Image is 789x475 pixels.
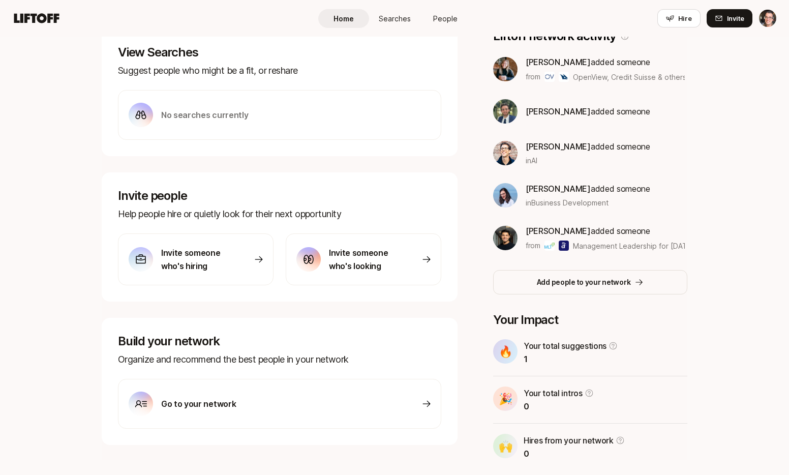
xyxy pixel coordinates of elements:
[433,13,458,24] span: People
[727,13,744,23] span: Invite
[758,9,777,27] button: Eric Smith
[524,447,625,460] p: 0
[493,183,518,207] img: 3b21b1e9_db0a_4655_a67f_ab9b1489a185.jpg
[118,189,441,203] p: Invite people
[118,45,441,60] p: View Searches
[537,276,631,288] p: Add people to your network
[524,387,583,400] p: Your total intros
[526,57,591,67] span: [PERSON_NAME]
[420,9,471,28] a: People
[333,13,354,24] span: Home
[493,141,518,165] img: ACg8ocLm-7WKXm5P6FOfsomLtf-y8h9QcLHIICRw5Nhk1c-0rtDodec4=s160-c
[161,108,248,122] p: No searches currently
[369,9,420,28] a: Searches
[544,72,555,82] img: OpenView
[526,240,540,252] p: from
[161,246,232,273] p: Invite someone who's hiring
[329,246,400,273] p: Invite someone who's looking
[526,224,685,237] p: added someone
[526,197,609,208] span: in Business Development
[559,241,569,251] img: Admit.me Access
[524,434,614,447] p: Hires from your network
[118,352,441,367] p: Organize and recommend the best people in your network
[118,64,441,78] p: Suggest people who might be a fit, or reshare
[379,13,411,24] span: Searches
[707,9,752,27] button: Invite
[526,184,591,194] span: [PERSON_NAME]
[526,226,591,236] span: [PERSON_NAME]
[493,226,518,250] img: 5ae97097_d415_4c85_a0bc_34790ac98d15.jpg
[318,9,369,28] a: Home
[493,313,687,327] p: Your Impact
[118,207,441,221] p: Help people hire or quietly look for their next opportunity
[526,71,540,83] p: from
[573,73,686,81] span: OpenView, Credit Suisse & others
[526,105,650,118] p: added someone
[559,72,569,82] img: Credit Suisse
[524,400,594,413] p: 0
[526,140,650,153] p: added someone
[493,270,687,294] button: Add people to your network
[493,339,518,364] div: 🔥
[759,10,776,27] img: Eric Smith
[526,55,685,69] p: added someone
[526,141,591,152] span: [PERSON_NAME]
[526,182,650,195] p: added someone
[524,339,606,352] p: Your total suggestions
[544,241,555,251] img: Management Leadership for Tomorrow
[493,57,518,81] img: 5271455e_f14f_484e_af27_a739e76a5910.jpg
[118,334,441,348] p: Build your network
[657,9,701,27] button: Hire
[493,99,518,124] img: 8f7f5d74_4cb5_4338_bcf8_797ab90b48f4.jpg
[526,155,537,166] span: in AI
[493,387,518,411] div: 🎉
[524,352,618,366] p: 1
[526,106,591,116] span: [PERSON_NAME]
[161,397,236,410] p: Go to your network
[493,434,518,458] div: 🙌
[678,13,692,23] span: Hire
